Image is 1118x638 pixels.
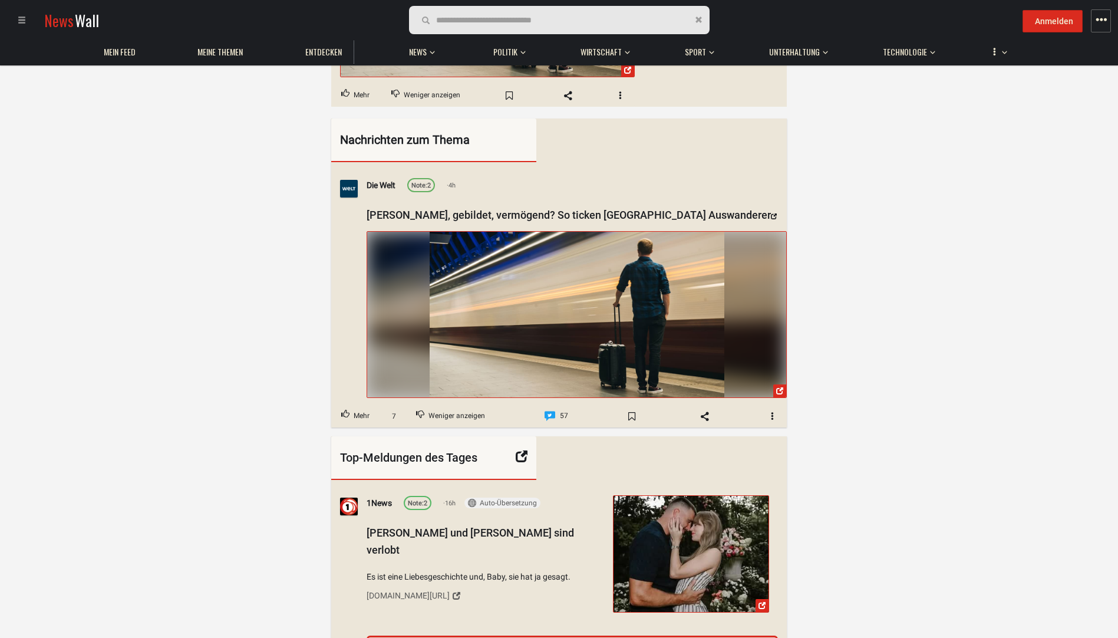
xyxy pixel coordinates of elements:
[367,496,392,509] a: 1News
[340,498,358,515] img: Profilbild von 1News
[407,178,435,192] a: Note:2
[367,570,605,583] span: Es ist eine Liebesgeschichte und, Baby, sie hat ja gesagt.
[367,527,574,556] span: [PERSON_NAME] und [PERSON_NAME] sind verlobt
[367,586,605,606] a: [DOMAIN_NAME][URL]
[685,47,706,57] span: Sport
[406,405,495,427] button: Downvote
[411,182,427,190] span: Note:
[75,9,99,31] span: Wall
[1023,10,1083,32] button: Anmelden
[535,405,578,427] a: Comment
[877,35,935,64] button: Technologie
[384,411,404,422] span: 7
[613,495,769,613] a: Taylor Swift und Travis Kelce sind verlobt
[1035,17,1073,26] span: Anmelden
[464,498,540,508] button: Auto-Übersetzung
[443,498,456,509] span: 16h
[883,47,927,57] span: Technologie
[411,181,431,192] div: 2
[354,88,370,103] span: Mehr
[763,41,826,64] a: Unterhaltung
[679,41,712,64] a: Sport
[331,436,536,480] div: Top-Meldungen des Tages
[408,498,427,509] div: 2
[367,232,786,397] img: GzVu4vNXcAA7U4p.jpg
[487,35,526,64] button: Politik
[403,41,433,64] a: News
[305,47,342,57] span: Entdecken
[44,9,99,31] a: NewsWall
[409,47,427,57] span: News
[331,84,380,107] button: Upvote
[769,47,820,57] span: Unterhaltung
[447,180,456,191] span: 4h
[763,35,828,64] button: Unterhaltung
[615,407,649,426] span: Bookmark
[560,409,568,424] span: 57
[367,179,395,192] a: Die Welt
[428,409,485,424] span: Weniger anzeigen
[340,180,358,198] img: Profilbild von Die Welt
[575,41,628,64] a: Wirtschaft
[614,496,769,612] img: Taylor Swift und Travis Kelce sind verlobt
[367,589,450,602] div: [DOMAIN_NAME][URL]
[367,231,787,398] a: Post Image 22770018
[581,47,622,57] span: Wirtschaft
[688,407,722,426] span: Share
[679,35,714,64] button: Sport
[331,405,380,427] button: Upvote
[408,499,424,507] span: Note:
[877,41,933,64] a: Technologie
[493,47,517,57] span: Politik
[430,232,724,397] img: Post Image 22770018
[354,409,370,424] span: Mehr
[381,84,470,107] button: Downvote
[487,41,523,64] a: Politik
[404,88,460,103] span: Weniger anzeigen
[197,47,243,57] span: Meine Themen
[492,86,526,105] span: Bookmark
[575,35,630,64] button: Wirtschaft
[340,130,492,149] div: Nachrichten zum Thema
[551,86,585,105] span: Share
[44,9,74,31] span: News
[404,496,431,510] a: Note:2
[367,209,777,221] a: [PERSON_NAME], gebildet, vermögend? So ticken [GEOGRAPHIC_DATA] Auswanderer
[104,47,136,57] span: Mein Feed
[403,35,438,64] button: News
